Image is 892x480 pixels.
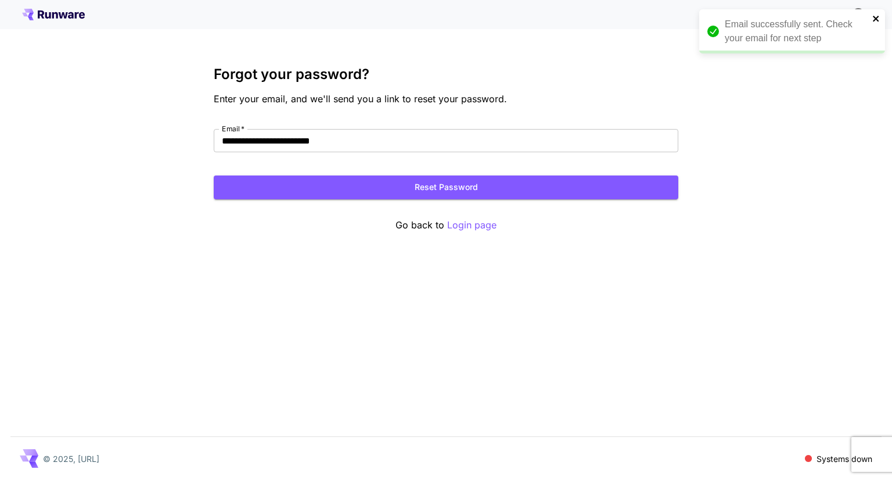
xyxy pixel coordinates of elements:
[847,2,870,26] button: In order to qualify for free credit, you need to sign up with a business email address and click ...
[447,218,497,232] button: Login page
[214,92,678,106] p: Enter your email, and we'll send you a link to reset your password.
[872,14,880,23] button: close
[725,17,869,45] div: Email successfully sent. Check your email for next step
[214,218,678,232] p: Go back to
[222,124,244,134] label: Email
[43,453,99,465] p: © 2025, [URL]
[214,66,678,83] h3: Forgot your password?
[817,453,872,465] p: Systems down
[214,175,678,199] button: Reset Password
